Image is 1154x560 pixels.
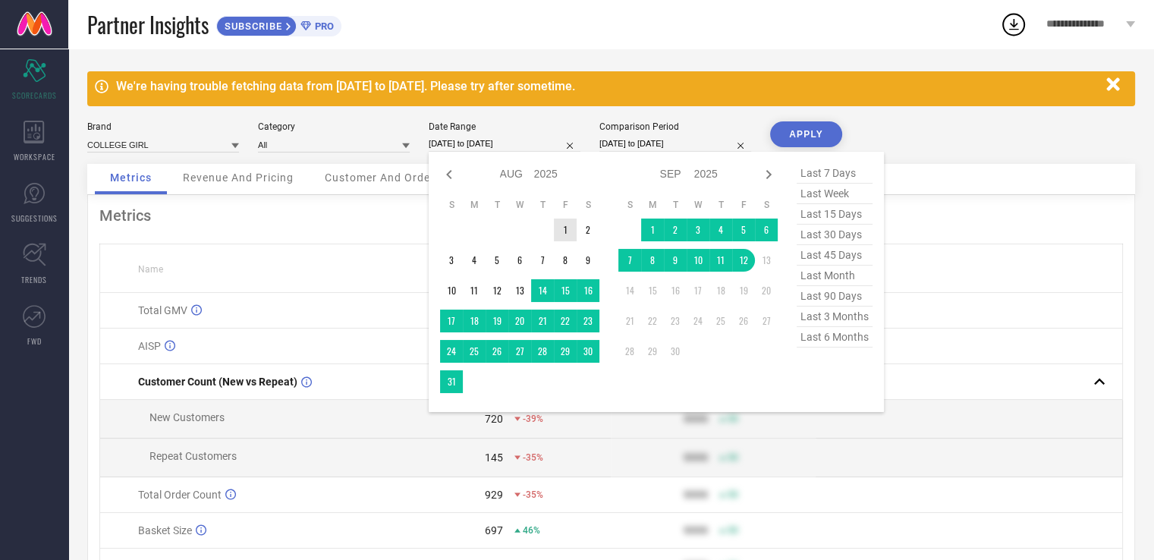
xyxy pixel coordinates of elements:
div: 9999 [684,413,708,425]
th: Saturday [577,199,599,211]
span: Metrics [110,171,152,184]
td: Thu Sep 18 2025 [709,279,732,302]
span: last 90 days [797,286,873,307]
span: New Customers [149,411,225,423]
td: Mon Sep 29 2025 [641,340,664,363]
td: Fri Aug 01 2025 [554,219,577,241]
td: Thu Aug 28 2025 [531,340,554,363]
td: Sun Aug 17 2025 [440,310,463,332]
th: Thursday [709,199,732,211]
td: Sat Sep 13 2025 [755,249,778,272]
span: 50 [728,414,738,424]
td: Mon Sep 01 2025 [641,219,664,241]
td: Tue Aug 12 2025 [486,279,508,302]
td: Fri Aug 15 2025 [554,279,577,302]
td: Mon Sep 22 2025 [641,310,664,332]
th: Sunday [618,199,641,211]
td: Wed Sep 17 2025 [687,279,709,302]
span: Customer And Orders [325,171,441,184]
span: FWD [27,335,42,347]
td: Mon Sep 15 2025 [641,279,664,302]
span: last week [797,184,873,204]
div: 9999 [684,451,708,464]
th: Tuesday [486,199,508,211]
td: Fri Aug 08 2025 [554,249,577,272]
span: Total GMV [138,304,187,316]
td: Sun Aug 10 2025 [440,279,463,302]
input: Select date range [429,136,580,152]
td: Sat Aug 16 2025 [577,279,599,302]
div: 697 [485,524,503,536]
span: Basket Size [138,524,192,536]
div: 9999 [684,489,708,501]
th: Tuesday [664,199,687,211]
span: 50 [728,452,738,463]
td: Wed Aug 20 2025 [508,310,531,332]
div: Next month [759,165,778,184]
div: 9999 [684,524,708,536]
div: Comparison Period [599,121,751,132]
span: last 7 days [797,163,873,184]
td: Tue Aug 26 2025 [486,340,508,363]
span: -35% [523,489,543,500]
button: APPLY [770,121,842,147]
td: Thu Aug 14 2025 [531,279,554,302]
td: Thu Sep 04 2025 [709,219,732,241]
span: Name [138,264,163,275]
span: last 30 days [797,225,873,245]
div: Metrics [99,206,1123,225]
td: Thu Sep 11 2025 [709,249,732,272]
td: Sun Aug 31 2025 [440,370,463,393]
td: Tue Aug 19 2025 [486,310,508,332]
th: Wednesday [508,199,531,211]
span: 50 [728,489,738,500]
th: Friday [732,199,755,211]
td: Sun Aug 03 2025 [440,249,463,272]
th: Monday [463,199,486,211]
td: Wed Aug 27 2025 [508,340,531,363]
td: Wed Sep 10 2025 [687,249,709,272]
span: TRENDS [21,274,47,285]
td: Fri Aug 29 2025 [554,340,577,363]
th: Monday [641,199,664,211]
td: Mon Aug 11 2025 [463,279,486,302]
td: Mon Aug 25 2025 [463,340,486,363]
span: last 3 months [797,307,873,327]
td: Fri Sep 12 2025 [732,249,755,272]
div: Previous month [440,165,458,184]
td: Fri Sep 26 2025 [732,310,755,332]
span: AISP [138,340,161,352]
div: We're having trouble fetching data from [DATE] to [DATE]. Please try after sometime. [116,79,1099,93]
td: Wed Sep 03 2025 [687,219,709,241]
span: last 6 months [797,327,873,348]
span: SUGGESTIONS [11,212,58,224]
span: SUBSCRIBE [217,20,286,32]
span: -35% [523,452,543,463]
td: Tue Aug 05 2025 [486,249,508,272]
td: Sun Sep 07 2025 [618,249,641,272]
td: Tue Sep 23 2025 [664,310,687,332]
span: Revenue And Pricing [183,171,294,184]
td: Sun Sep 28 2025 [618,340,641,363]
span: Partner Insights [87,9,209,40]
td: Sun Sep 14 2025 [618,279,641,302]
th: Thursday [531,199,554,211]
span: WORKSPACE [14,151,55,162]
span: Customer Count (New vs Repeat) [138,376,297,388]
span: SCORECARDS [12,90,57,101]
a: SUBSCRIBEPRO [216,12,341,36]
span: Total Order Count [138,489,222,501]
input: Select comparison period [599,136,751,152]
td: Sat Aug 09 2025 [577,249,599,272]
td: Wed Aug 13 2025 [508,279,531,302]
div: 720 [485,413,503,425]
span: 46% [523,525,540,536]
span: -39% [523,414,543,424]
td: Fri Sep 19 2025 [732,279,755,302]
td: Tue Sep 02 2025 [664,219,687,241]
td: Wed Aug 06 2025 [508,249,531,272]
span: Repeat Customers [149,450,237,462]
td: Thu Sep 25 2025 [709,310,732,332]
td: Thu Aug 21 2025 [531,310,554,332]
td: Sun Aug 24 2025 [440,340,463,363]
